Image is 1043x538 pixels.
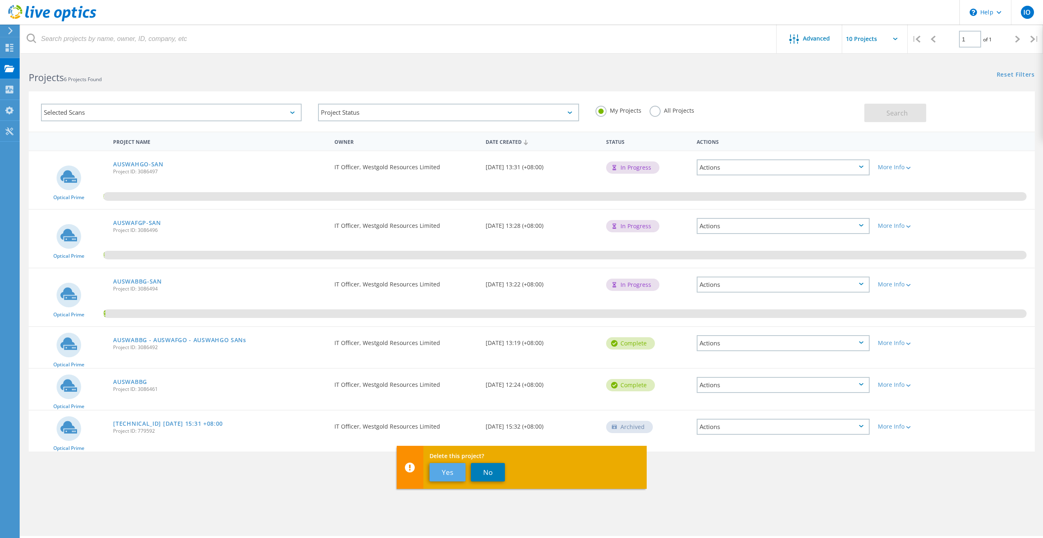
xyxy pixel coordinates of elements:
[606,337,655,350] div: Complete
[482,369,602,396] div: [DATE] 12:24 (+08:00)
[113,161,163,167] a: AUSWAHGO-SAN
[113,345,326,350] span: Project ID: 3086492
[53,446,84,451] span: Optical Prime
[53,362,84,367] span: Optical Prime
[41,104,302,121] div: Selected Scans
[103,192,104,200] span: 0.08%
[103,251,105,258] span: 0.13%
[8,17,96,23] a: Live Optics Dashboard
[64,76,102,83] span: 6 Projects Found
[318,104,579,121] div: Project Status
[997,72,1035,79] a: Reset Filters
[697,335,870,351] div: Actions
[113,429,326,434] span: Project ID: 779592
[864,104,926,122] button: Search
[878,164,950,170] div: More Info
[113,228,326,233] span: Project ID: 3086496
[330,327,481,354] div: IT Officer, Westgold Resources Limited
[878,340,950,346] div: More Info
[693,134,874,149] div: Actions
[878,281,950,287] div: More Info
[113,379,147,385] a: AUSWABBG
[697,277,870,293] div: Actions
[482,210,602,237] div: [DATE] 13:28 (+08:00)
[113,286,326,291] span: Project ID: 3086494
[482,134,602,149] div: Date Created
[482,268,602,295] div: [DATE] 13:22 (+08:00)
[983,36,992,43] span: of 1
[606,220,659,232] div: In Progress
[29,71,64,84] b: Projects
[886,109,908,118] span: Search
[471,463,505,481] button: No
[330,151,481,178] div: IT Officer, Westgold Resources Limited
[697,218,870,234] div: Actions
[970,9,977,16] svg: \n
[697,377,870,393] div: Actions
[878,223,950,229] div: More Info
[429,463,466,481] button: Yes
[482,411,602,438] div: [DATE] 15:32 (+08:00)
[113,279,161,284] a: AUSWABBG-SAN
[109,134,330,149] div: Project Name
[330,411,481,438] div: IT Officer, Westgold Resources Limited
[20,25,777,53] input: Search projects by name, owner, ID, company, etc
[103,309,105,317] span: 0.23%
[878,424,950,429] div: More Info
[1023,9,1031,16] span: IO
[697,159,870,175] div: Actions
[1026,25,1043,54] div: |
[53,195,84,200] span: Optical Prime
[482,327,602,354] div: [DATE] 13:19 (+08:00)
[908,25,925,54] div: |
[606,161,659,174] div: In Progress
[113,337,246,343] a: AUSWABBG - AUSWAFGO - AUSWAHGO SANs
[606,279,659,291] div: In Progress
[429,453,639,459] span: Delete this project?
[330,134,481,149] div: Owner
[606,421,653,433] div: Archived
[330,268,481,295] div: IT Officer, Westgold Resources Limited
[53,312,84,317] span: Optical Prime
[602,134,693,149] div: Status
[113,169,326,174] span: Project ID: 3086497
[330,210,481,237] div: IT Officer, Westgold Resources Limited
[595,106,641,114] label: My Projects
[113,387,326,392] span: Project ID: 3086461
[113,421,223,427] a: [TECHNICAL_ID] [DATE] 15:31 +08:00
[697,419,870,435] div: Actions
[803,36,830,41] span: Advanced
[53,404,84,409] span: Optical Prime
[482,151,602,178] div: [DATE] 13:31 (+08:00)
[330,369,481,396] div: IT Officer, Westgold Resources Limited
[113,220,161,226] a: AUSWAFGP-SAN
[606,379,655,391] div: Complete
[878,382,950,388] div: More Info
[53,254,84,259] span: Optical Prime
[650,106,694,114] label: All Projects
